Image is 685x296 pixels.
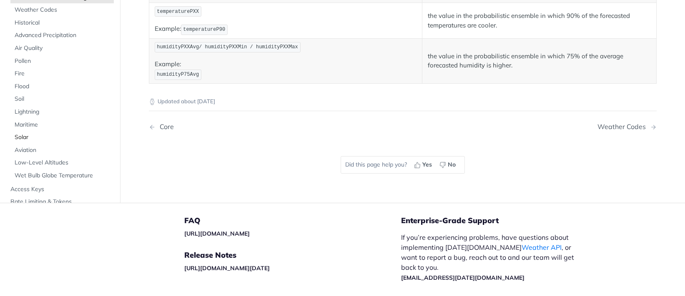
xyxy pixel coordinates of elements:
[10,29,114,42] a: Advanced Precipitation
[422,160,432,169] span: Yes
[10,55,114,67] a: Pollen
[10,16,114,29] a: Historical
[155,24,417,36] p: Example:
[10,169,114,182] a: Wet Bulb Globe Temperature
[448,160,456,169] span: No
[411,159,437,171] button: Yes
[15,172,112,180] span: Wet Bulb Globe Temperature
[597,123,657,131] a: Next Page: Weather Codes
[157,9,199,15] span: temperaturePXX
[10,198,112,206] span: Rate Limiting & Tokens
[10,157,114,169] a: Low-Level Altitudes
[10,118,114,131] a: Maritime
[428,52,651,70] p: the value in the probabilistic ensemble in which 75% of the average forecasted humidity is higher.
[15,70,112,78] span: Fire
[10,185,112,193] span: Access Keys
[184,250,401,260] h5: Release Notes
[15,159,112,167] span: Low-Level Altitudes
[401,216,596,226] h5: Enterprise-Grade Support
[184,264,270,272] a: [URL][DOMAIN_NAME][DATE]
[10,80,114,92] a: Flood
[183,27,225,32] span: temperatureP90
[401,232,583,282] p: If you’re experiencing problems, have questions about implementing [DATE][DOMAIN_NAME] , or want ...
[15,82,112,90] span: Flood
[10,144,114,156] a: Aviation
[15,31,112,40] span: Advanced Precipitation
[401,274,524,281] a: [EMAIL_ADDRESS][DATE][DOMAIN_NAME]
[184,216,401,226] h5: FAQ
[15,95,112,103] span: Soil
[15,6,112,14] span: Weather Codes
[15,108,112,116] span: Lightning
[437,159,460,171] button: No
[149,123,366,131] a: Previous Page: Core
[149,114,657,139] nav: Pagination Controls
[6,196,114,208] a: Rate Limiting & Tokens
[15,57,112,65] span: Pollen
[10,93,114,105] a: Soil
[10,42,114,55] a: Air Quality
[157,44,298,50] span: humidityPXXAvg/ humidityPXXMin / humidityPXXMax
[6,183,114,195] a: Access Keys
[157,72,199,77] span: humidityP75Avg
[184,230,250,237] a: [URL][DOMAIN_NAME]
[522,243,562,251] a: Weather API
[156,123,174,131] div: Core
[10,106,114,118] a: Lightning
[10,67,114,80] a: Fire
[10,4,114,16] a: Weather Codes
[15,120,112,129] span: Maritime
[15,44,112,52] span: Air Quality
[10,131,114,144] a: Solar
[597,123,650,131] div: Weather Codes
[15,133,112,142] span: Solar
[155,60,417,81] p: Example:
[428,11,651,30] p: the value in the probabilistic ensemble in which 90% of the forecasted temperatures are cooler.
[15,18,112,27] span: Historical
[341,156,465,174] div: Did this page help you?
[149,97,657,106] p: Updated about [DATE]
[15,146,112,154] span: Aviation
